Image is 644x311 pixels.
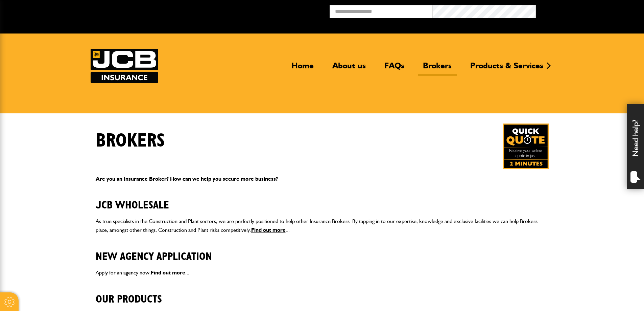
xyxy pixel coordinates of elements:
[251,227,286,233] a: Find out more
[151,269,185,276] a: Find out more
[96,283,549,306] h2: Our Products
[379,61,409,76] a: FAQs
[465,61,548,76] a: Products & Services
[96,217,549,234] p: As true specialists in the Construction and Plant sectors, we are perfectly positioned to help ot...
[96,240,549,263] h2: New Agency Application
[418,61,457,76] a: Brokers
[91,49,158,83] a: JCB Insurance Services
[327,61,371,76] a: About us
[91,49,158,83] img: JCB Insurance Services logo
[96,268,549,277] p: Apply for an agency now. ...
[503,124,549,169] img: Quick Quote
[536,5,639,16] button: Broker Login
[96,130,165,152] h1: Brokers
[96,188,549,212] h2: JCB Wholesale
[96,175,549,183] p: Are you an Insurance Broker? How can we help you secure more business?
[503,124,549,169] a: Get your insurance quote in just 2-minutes
[286,61,319,76] a: Home
[627,104,644,189] div: Need help?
